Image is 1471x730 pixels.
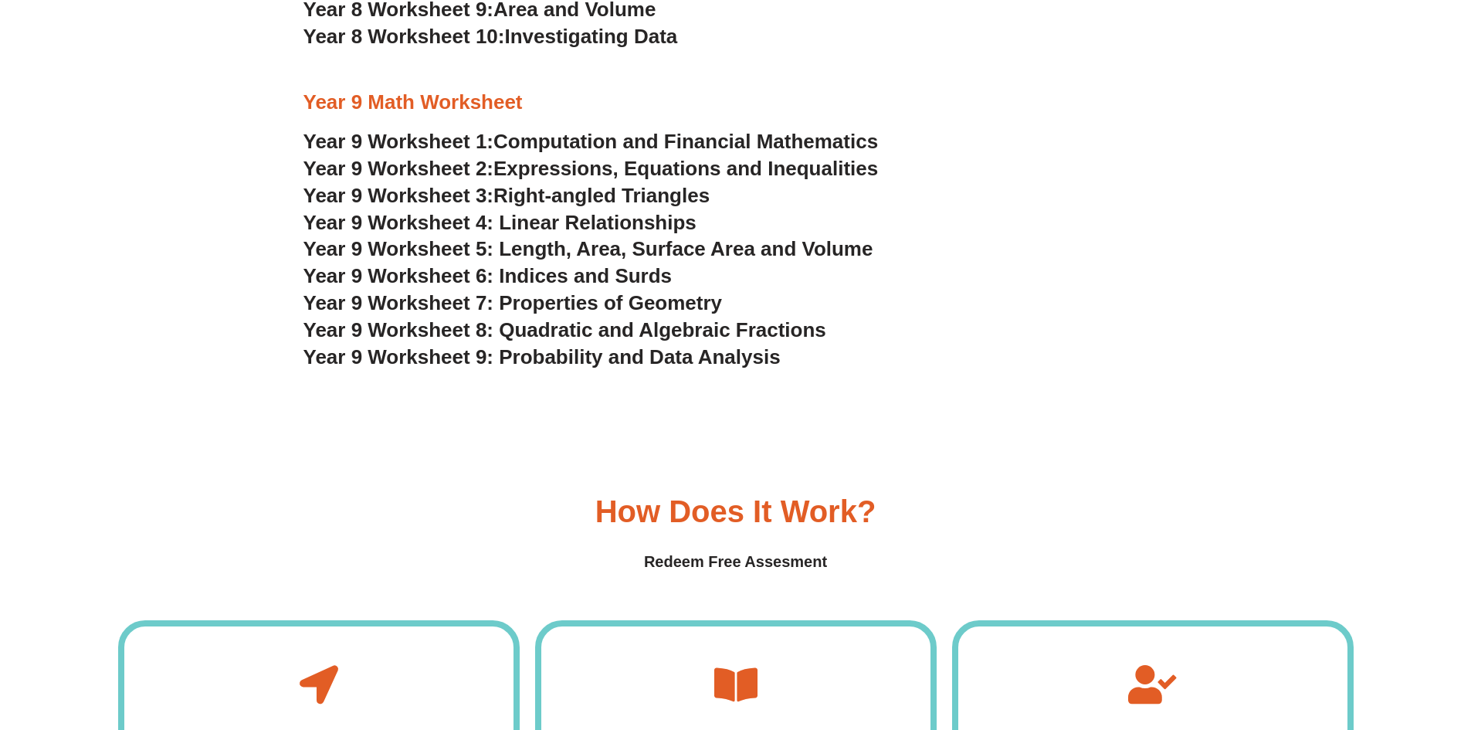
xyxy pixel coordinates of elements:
h4: Redeem Free Assesment [118,550,1354,574]
a: Year 9 Worksheet 6: Indices and Surds [303,264,673,287]
span: Right-angled Triangles [493,184,710,207]
iframe: Chat Widget [1214,555,1471,730]
a: Year 9 Worksheet 3:Right-angled Triangles [303,184,710,207]
span: Investigating Data [504,25,677,48]
h3: How Does it Work? [595,496,876,527]
a: Year 9 Worksheet 1:Computation and Financial Mathematics [303,130,879,153]
span: Year 9 Worksheet 1: [303,130,494,153]
a: Year 8 Worksheet 10:Investigating Data [303,25,678,48]
a: Year 9 Worksheet 5: Length, Area, Surface Area and Volume [303,237,873,260]
span: Year 9 Worksheet 2: [303,157,494,180]
span: Computation and Financial Mathematics [493,130,878,153]
span: Year 9 Worksheet 3: [303,184,494,207]
span: Year 8 Worksheet 10: [303,25,505,48]
span: Expressions, Equations and Inequalities [493,157,878,180]
a: Year 9 Worksheet 8: Quadratic and Algebraic Fractions [303,318,826,341]
a: Year 9 Worksheet 9: Probability and Data Analysis [303,345,781,368]
a: Year 9 Worksheet 2:Expressions, Equations and Inequalities [303,157,879,180]
a: Year 9 Worksheet 4: Linear Relationships [303,211,697,234]
a: Year 9 Worksheet 7: Properties of Geometry [303,291,723,314]
h3: Year 9 Math Worksheet [303,90,1168,116]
